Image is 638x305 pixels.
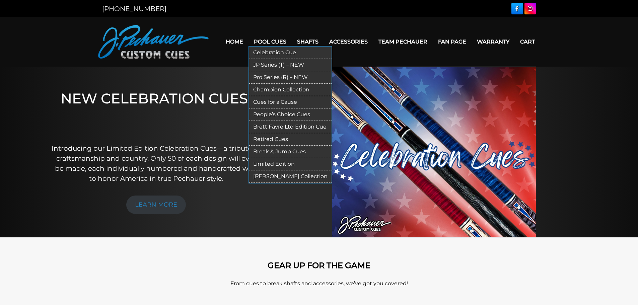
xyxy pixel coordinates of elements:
a: Pro Series (R) – NEW [249,71,332,84]
a: Cues for a Cause [249,96,332,108]
a: [PHONE_NUMBER] [102,5,166,13]
a: Limited Edition [249,158,332,170]
a: Warranty [472,33,515,50]
a: Cart [515,33,540,50]
a: Home [220,33,249,50]
a: JP Series (T) – NEW [249,59,332,71]
h1: NEW CELEBRATION CUES! [51,90,261,134]
a: Retired Cues [249,133,332,146]
a: Break & Jump Cues [249,146,332,158]
a: LEARN MORE [126,196,186,214]
a: Celebration Cue [249,47,332,59]
a: [PERSON_NAME] Collection [249,170,332,183]
p: From cues to break shafts and accessories, we’ve got you covered! [128,280,510,288]
a: Accessories [324,33,373,50]
strong: GEAR UP FOR THE GAME [268,260,370,270]
a: Fan Page [433,33,472,50]
a: People’s Choice Cues [249,108,332,121]
a: Shafts [292,33,324,50]
a: Pool Cues [249,33,292,50]
img: Pechauer Custom Cues [98,25,209,59]
a: Champion Collection [249,84,332,96]
a: Brett Favre Ltd Edition Cue [249,121,332,133]
a: Team Pechauer [373,33,433,50]
p: Introducing our Limited Edition Celebration Cues—a tribute to craftsmanship and country. Only 50 ... [51,143,261,183]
